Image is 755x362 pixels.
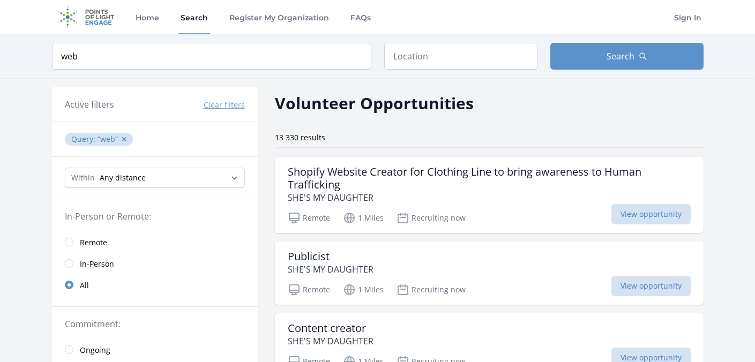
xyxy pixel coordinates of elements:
[288,263,373,276] p: SHE'S MY DAUGHTER
[288,250,373,263] h3: Publicist
[288,335,373,348] p: SHE'S MY DAUGHTER
[275,91,474,115] h2: Volunteer Opportunities
[288,212,330,224] p: Remote
[65,168,245,188] select: Search Radius
[52,253,258,274] a: In-Person
[397,212,466,224] p: Recruiting now
[52,43,371,70] input: Keyword
[65,210,245,223] legend: In-Person or Remote:
[288,283,330,296] p: Remote
[343,212,384,224] p: 1 Miles
[607,50,634,63] span: Search
[80,259,114,269] span: In-Person
[80,237,107,248] span: Remote
[121,134,128,145] button: ✕
[611,204,691,224] span: View opportunity
[52,231,258,253] a: Remote
[288,165,691,191] h3: Shopify Website Creator for Clothing Line to bring awareness to Human Trafficking
[275,157,704,233] a: Shopify Website Creator for Clothing Line to bring awareness to Human Trafficking SHE'S MY DAUGHT...
[611,276,691,296] span: View opportunity
[275,132,325,142] span: 13 330 results
[384,43,537,70] input: Location
[80,280,89,291] span: All
[397,283,466,296] p: Recruiting now
[52,274,258,296] a: All
[550,43,704,70] button: Search
[275,242,704,305] a: Publicist SHE'S MY DAUGHTER Remote 1 Miles Recruiting now View opportunity
[71,134,98,144] span: Query :
[65,98,114,111] h3: Active filters
[288,322,373,335] h3: Content creator
[80,345,110,356] span: Ongoing
[98,134,118,144] q: web
[343,283,384,296] p: 1 Miles
[52,339,258,360] a: Ongoing
[204,100,245,110] button: Clear filters
[288,191,691,204] p: SHE'S MY DAUGHTER
[65,318,245,330] legend: Commitment:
